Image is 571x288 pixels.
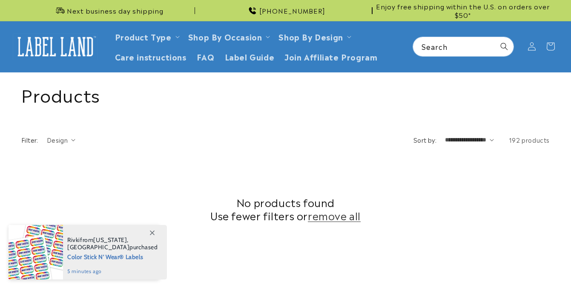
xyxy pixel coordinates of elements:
[67,243,129,251] span: [GEOGRAPHIC_DATA]
[47,135,68,144] span: Design
[279,46,382,66] a: Join Affiliate Program
[278,31,343,42] a: Shop By Design
[197,52,215,61] span: FAQ
[10,30,101,63] a: Label Land
[376,2,550,19] span: Enjoy free shipping within the U.S. on orders over $50*
[486,251,562,279] iframe: Gorgias live chat messenger
[67,6,164,15] span: Next business day shipping
[110,26,183,46] summary: Product Type
[509,135,550,144] span: 192 products
[308,209,361,222] a: remove all
[93,236,127,244] span: [US_STATE]
[115,52,187,61] span: Care instructions
[13,33,98,60] img: Label Land
[284,52,377,61] span: Join Affiliate Program
[273,26,354,46] summary: Shop By Design
[67,236,158,251] span: from , purchased
[192,46,220,66] a: FAQ
[413,135,436,144] label: Sort by:
[225,52,275,61] span: Label Guide
[220,46,280,66] a: Label Guide
[110,46,192,66] a: Care instructions
[21,196,550,222] h2: No products found Use fewer filters or
[21,83,550,105] h1: Products
[259,6,325,15] span: [PHONE_NUMBER]
[21,135,38,144] h2: Filter:
[47,135,75,144] summary: Design (0 selected)
[115,31,172,42] a: Product Type
[495,37,514,56] button: Search
[183,26,274,46] summary: Shop By Occasion
[67,236,80,244] span: Rivki
[188,32,262,41] span: Shop By Occasion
